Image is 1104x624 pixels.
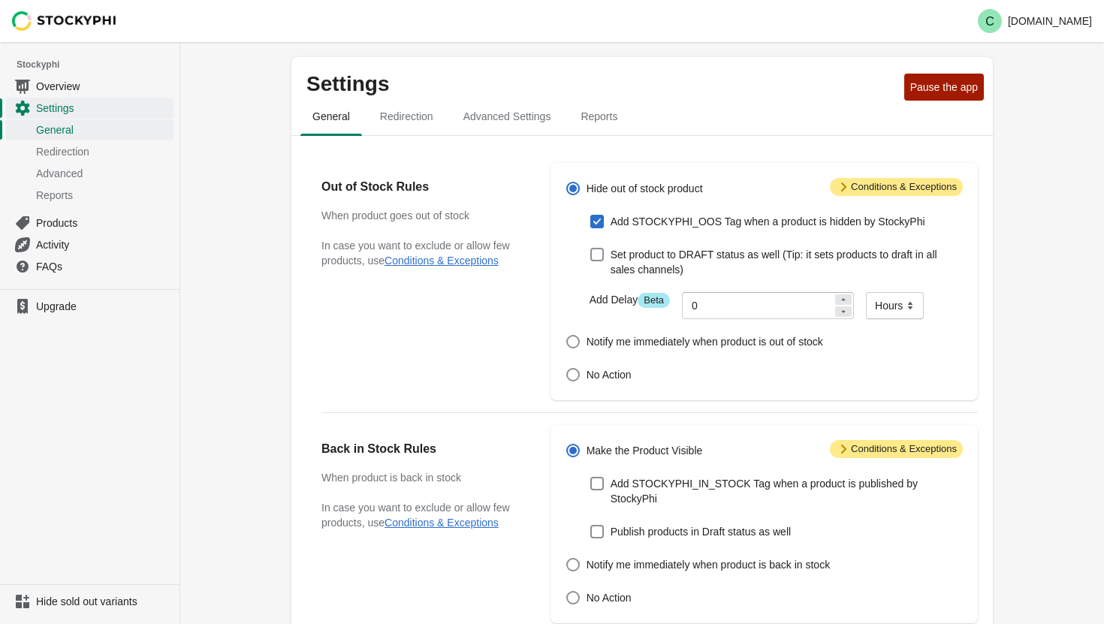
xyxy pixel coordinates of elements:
span: Redirection [368,103,445,130]
a: Overview [6,75,173,97]
p: In case you want to exclude or allow few products, use [321,500,520,530]
a: Settings [6,97,173,119]
a: General [6,119,173,140]
button: Advanced settings [448,97,566,136]
span: Settings [36,101,170,116]
span: Overview [36,79,170,94]
span: Stockyphi [17,57,179,72]
button: Conditions & Exceptions [385,255,499,267]
span: Beta [638,293,670,308]
span: General [300,103,362,130]
span: Hide sold out variants [36,594,170,609]
span: Activity [36,237,170,252]
p: [DOMAIN_NAME] [1008,15,1092,27]
button: reports [566,97,632,136]
span: No Action [587,367,632,382]
a: Reports [6,184,173,206]
span: Reports [36,188,170,203]
button: Pause the app [904,74,984,101]
button: redirection [365,97,448,136]
span: Pause the app [910,81,978,93]
button: Conditions & Exceptions [385,517,499,529]
p: In case you want to exclude or allow few products, use [321,238,520,268]
span: Add STOCKYPHI_OOS Tag when a product is hidden by StockyPhi [611,214,925,229]
span: Publish products in Draft status as well [611,524,791,539]
h2: Back in Stock Rules [321,440,520,458]
span: Add STOCKYPHI_IN_STOCK Tag when a product is published by StockyPhi [611,476,963,506]
h3: When product is back in stock [321,470,520,485]
span: Upgrade [36,299,170,314]
a: Hide sold out variants [6,591,173,612]
span: Hide out of stock product [587,181,703,196]
a: Upgrade [6,296,173,317]
span: Conditions & Exceptions [830,178,963,196]
text: C [985,15,994,28]
span: Avatar with initials C [978,9,1002,33]
label: Add Delay [590,292,670,308]
span: Advanced Settings [451,103,563,130]
h2: Out of Stock Rules [321,178,520,196]
span: Products [36,216,170,231]
span: Advanced [36,166,170,181]
span: Notify me immediately when product is back in stock [587,557,830,572]
h3: When product goes out of stock [321,208,520,223]
span: Conditions & Exceptions [830,440,963,458]
span: General [36,122,170,137]
span: FAQs [36,259,170,274]
a: Products [6,212,173,234]
p: Settings [306,72,898,96]
a: Activity [6,234,173,255]
button: general [297,97,365,136]
span: Redirection [36,144,170,159]
span: Reports [569,103,629,130]
span: Notify me immediately when product is out of stock [587,334,823,349]
span: Set product to DRAFT status as well (Tip: it sets products to draft in all sales channels) [611,247,963,277]
span: No Action [587,590,632,605]
span: Make the Product Visible [587,443,703,458]
a: Advanced [6,162,173,184]
a: FAQs [6,255,173,277]
a: Redirection [6,140,173,162]
button: Avatar with initials C[DOMAIN_NAME] [972,6,1098,36]
img: Stockyphi [12,11,117,31]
